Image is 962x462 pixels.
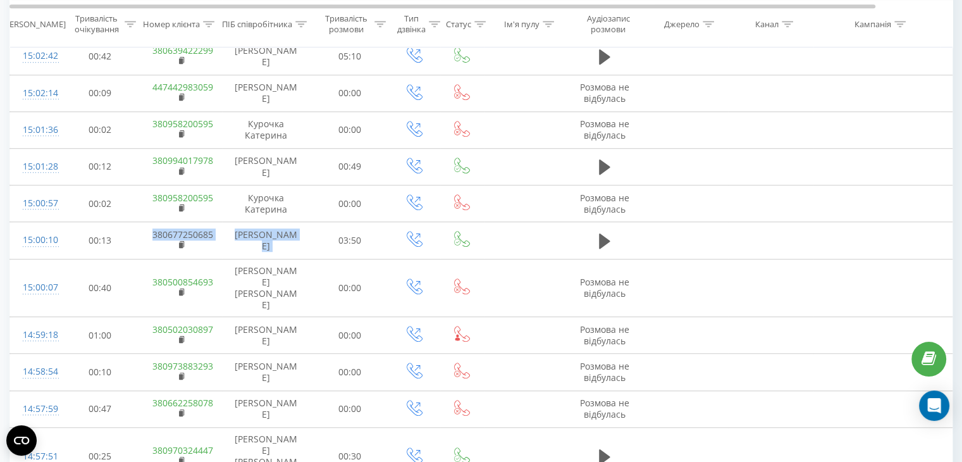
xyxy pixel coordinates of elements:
div: 14:58:54 [23,359,48,384]
td: [PERSON_NAME] [PERSON_NAME] [222,259,311,317]
td: 05:10 [311,38,390,75]
div: Тривалість розмови [321,13,371,35]
td: [PERSON_NAME] [222,38,311,75]
div: 15:02:42 [23,44,48,68]
td: 00:40 [61,259,140,317]
td: 00:00 [311,317,390,354]
td: 00:10 [61,354,140,390]
td: 01:00 [61,317,140,354]
td: [PERSON_NAME] [222,222,311,259]
div: 15:00:07 [23,275,48,300]
td: [PERSON_NAME] [222,317,311,354]
td: 00:00 [311,111,390,148]
div: [PERSON_NAME] [2,18,66,29]
div: 14:57:59 [23,397,48,421]
td: 00:00 [311,354,390,390]
div: Кампанія [854,18,891,29]
td: 00:00 [311,75,390,111]
td: [PERSON_NAME] [222,75,311,111]
span: Розмова не відбулась [580,118,629,141]
td: 00:00 [311,259,390,317]
a: 380958200595 [152,118,213,130]
div: ПІБ співробітника [222,18,292,29]
a: 380973883293 [152,360,213,372]
td: 00:00 [311,185,390,222]
span: Розмова не відбулась [580,323,629,347]
span: Розмова не відбулась [580,192,629,215]
td: [PERSON_NAME] [222,148,311,185]
td: Курочка Катерина [222,111,311,148]
a: 380639422299 [152,44,213,56]
div: 14:59:18 [23,323,48,347]
td: 00:00 [311,390,390,427]
div: Номер клієнта [143,18,200,29]
a: 380502030897 [152,323,213,335]
a: 380500854693 [152,276,213,288]
td: 00:12 [61,148,140,185]
td: 00:42 [61,38,140,75]
a: 380662258078 [152,397,213,409]
td: [PERSON_NAME] [222,390,311,427]
span: Розмова не відбулась [580,276,629,299]
div: Ім'я пулу [504,18,540,29]
td: 03:50 [311,222,390,259]
span: Розмова не відбулась [580,360,629,384]
div: 15:01:36 [23,118,48,142]
a: 380958200595 [152,192,213,204]
div: 15:00:10 [23,228,48,253]
a: 380677250685 [152,228,213,240]
div: Канал [755,18,779,29]
td: 00:47 [61,390,140,427]
span: Розмова не відбулась [580,81,629,104]
a: 380970324447 [152,444,213,456]
div: Джерело [664,18,700,29]
div: 15:00:57 [23,191,48,216]
div: 15:01:28 [23,154,48,179]
td: 00:13 [61,222,140,259]
td: 00:49 [311,148,390,185]
td: 00:02 [61,185,140,222]
div: Аудіозапис розмови [577,13,639,35]
td: 00:02 [61,111,140,148]
div: Тип дзвінка [397,13,426,35]
span: Розмова не відбулась [580,397,629,420]
div: Open Intercom Messenger [919,390,949,421]
div: Тривалість очікування [71,13,121,35]
td: [PERSON_NAME] [222,354,311,390]
a: 380994017978 [152,154,213,166]
a: 447442983059 [152,81,213,93]
td: 00:09 [61,75,140,111]
div: 15:02:14 [23,81,48,106]
div: Статус [446,18,471,29]
button: Open CMP widget [6,425,37,456]
td: Курочка Катерина [222,185,311,222]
